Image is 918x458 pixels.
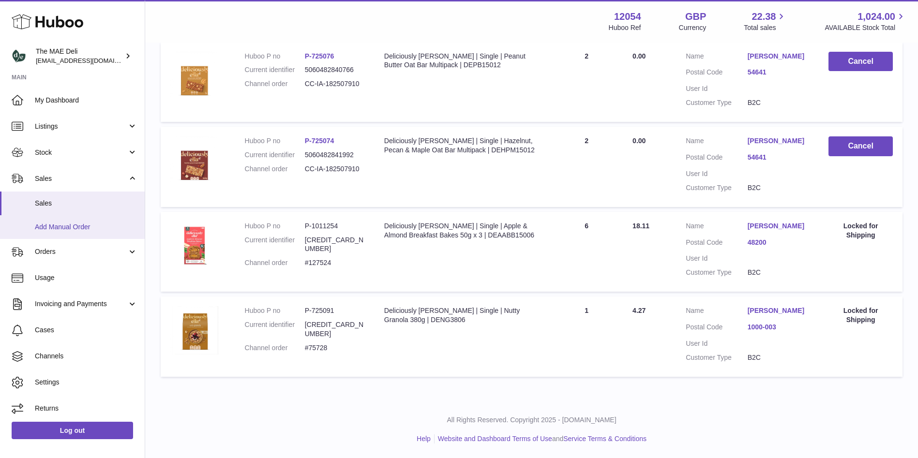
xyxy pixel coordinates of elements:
[12,49,26,63] img: logistics@deliciouslyella.com
[384,52,541,70] div: Deliciously [PERSON_NAME] | Single | Peanut Butter Oat Bar Multipack | DEPB15012
[748,68,810,77] a: 54641
[686,222,748,233] dt: Name
[305,79,365,89] dd: CC-IA-182507910
[825,23,906,32] span: AVAILABLE Stock Total
[748,238,810,247] a: 48200
[35,247,127,256] span: Orders
[632,52,646,60] span: 0.00
[632,307,646,314] span: 4.27
[748,268,810,277] dd: B2C
[245,320,305,339] dt: Current identifier
[305,52,334,60] a: P-725076
[609,23,641,32] div: Huboo Ref
[170,222,219,270] img: 120541727084916.png
[685,10,706,23] strong: GBP
[748,353,810,362] dd: B2C
[748,98,810,107] dd: B2C
[36,57,142,64] span: [EMAIL_ADDRESS][DOMAIN_NAME]
[35,199,137,208] span: Sales
[828,222,893,240] div: Locked for Shipping
[305,164,365,174] dd: CC-IA-182507910
[305,222,365,231] dd: P-1011254
[744,23,787,32] span: Total sales
[245,236,305,254] dt: Current identifier
[170,306,219,355] img: 120541677589898.jpg
[828,136,893,156] button: Cancel
[686,84,748,93] dt: User Id
[435,434,647,443] li: and
[35,325,137,335] span: Cases
[550,127,623,207] td: 2
[686,153,748,164] dt: Postal Code
[748,323,810,332] a: 1000-003
[748,183,810,192] dd: B2C
[245,343,305,353] dt: Channel order
[550,212,623,292] td: 6
[384,136,541,155] div: Deliciously [PERSON_NAME] | Single | Hazelnut, Pecan & Maple Oat Bar Multipack | DEHPM15012
[748,52,810,61] a: [PERSON_NAME]
[686,339,748,348] dt: User Id
[305,258,365,267] dd: #127524
[153,415,910,425] p: All Rights Reserved. Copyright 2025 - [DOMAIN_NAME]
[36,47,123,65] div: The MAE Deli
[35,122,127,131] span: Listings
[305,236,365,254] dd: [CREDIT_CARD_NUMBER]
[550,42,623,122] td: 2
[858,10,895,23] span: 1,024.00
[686,52,748,63] dt: Name
[686,183,748,192] dt: Customer Type
[245,258,305,267] dt: Channel order
[35,222,137,232] span: Add Manual Order
[828,52,893,72] button: Cancel
[245,52,305,61] dt: Huboo P no
[632,222,649,230] span: 18.11
[686,98,748,107] dt: Customer Type
[35,174,127,183] span: Sales
[563,435,647,443] a: Service Terms & Conditions
[170,136,219,185] img: 120541677593466.jpg
[35,148,127,157] span: Stock
[305,150,365,160] dd: 5060482841992
[305,320,365,339] dd: [CREDIT_CARD_NUMBER]
[170,52,219,100] img: 120541677593482.jpg
[35,273,137,282] span: Usage
[686,268,748,277] dt: Customer Type
[245,150,305,160] dt: Current identifier
[748,306,810,315] a: [PERSON_NAME]
[679,23,707,32] div: Currency
[748,222,810,231] a: [PERSON_NAME]
[686,323,748,334] dt: Postal Code
[245,79,305,89] dt: Channel order
[245,136,305,146] dt: Huboo P no
[35,299,127,309] span: Invoicing and Payments
[305,306,365,315] dd: P-725091
[12,422,133,439] a: Log out
[632,137,646,145] span: 0.00
[245,65,305,74] dt: Current identifier
[35,96,137,105] span: My Dashboard
[686,169,748,178] dt: User Id
[752,10,776,23] span: 22.38
[305,65,365,74] dd: 5060482840766
[417,435,431,443] a: Help
[686,136,748,148] dt: Name
[748,153,810,162] a: 54641
[245,222,305,231] dt: Huboo P no
[686,68,748,79] dt: Postal Code
[245,306,305,315] dt: Huboo P no
[550,296,623,377] td: 1
[614,10,641,23] strong: 12054
[305,137,334,145] a: P-725074
[744,10,787,32] a: 22.38 Total sales
[384,222,541,240] div: Deliciously [PERSON_NAME] | Single | Apple & Almond Breakfast Bakes 50g x 3 | DEAABB15006
[828,306,893,325] div: Locked for Shipping
[748,136,810,146] a: [PERSON_NAME]
[686,254,748,263] dt: User Id
[245,164,305,174] dt: Channel order
[686,353,748,362] dt: Customer Type
[438,435,552,443] a: Website and Dashboard Terms of Use
[35,378,137,387] span: Settings
[825,10,906,32] a: 1,024.00 AVAILABLE Stock Total
[35,352,137,361] span: Channels
[686,306,748,318] dt: Name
